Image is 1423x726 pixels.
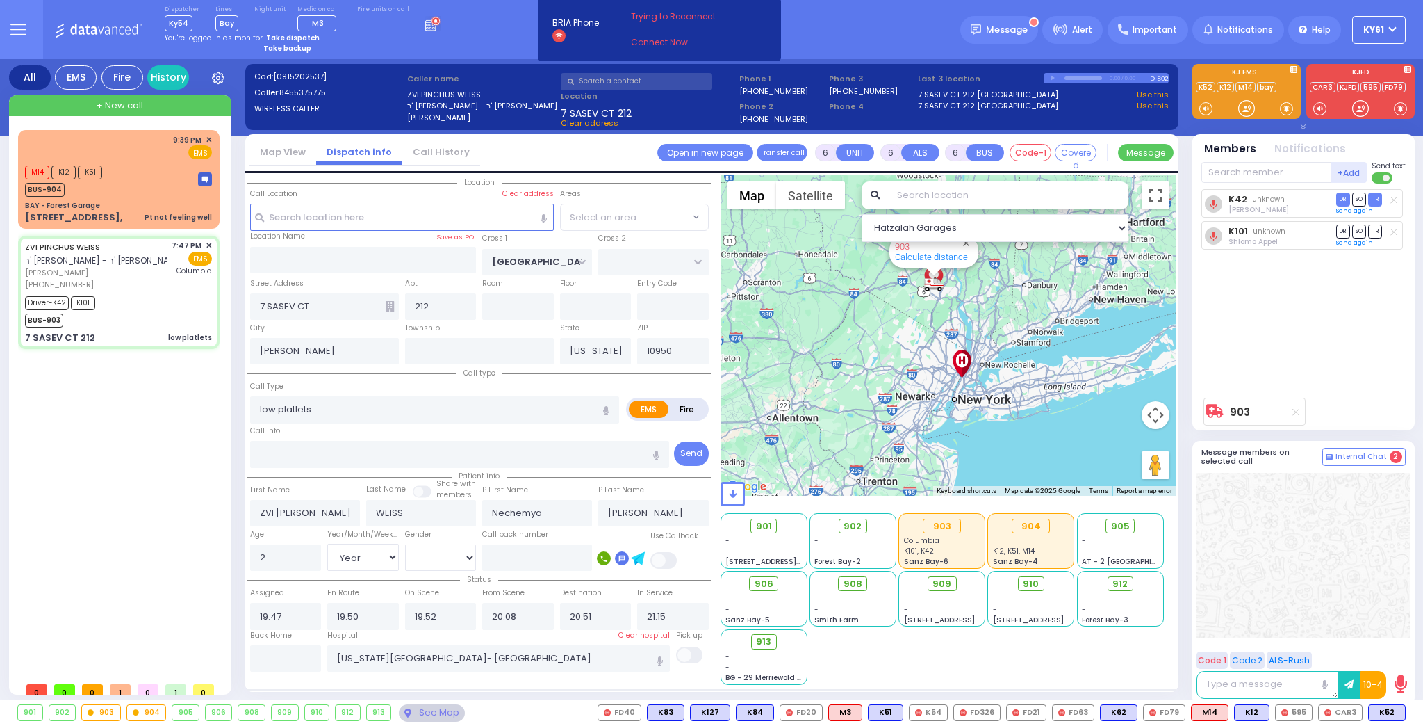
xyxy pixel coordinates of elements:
span: 0 [138,684,158,695]
div: D-802 [1150,73,1169,83]
label: Destination [560,588,602,599]
div: M3 [828,704,862,721]
button: KY61 [1352,16,1406,44]
span: - [725,535,730,546]
h5: Message members on selected call [1201,448,1322,466]
label: Back Home [250,630,292,641]
span: Clear address [561,118,618,129]
div: 902 [49,705,76,720]
div: 910 [305,705,329,720]
label: Pick up [676,630,702,641]
label: From Scene [482,588,525,599]
label: P First Name [482,485,528,496]
span: Bay [215,15,238,31]
span: EMS [188,145,212,159]
div: EMS [55,65,97,90]
a: 7 SASEV CT 212 [GEOGRAPHIC_DATA] [918,89,1058,101]
a: 903 [895,241,910,252]
button: Drag Pegman onto the map to open Street View [1142,451,1169,479]
span: 906 [755,577,773,591]
a: Send again [1336,207,1373,215]
img: Logo [55,21,147,38]
a: 595 [1360,82,1381,92]
div: K84 [736,704,774,721]
span: K12, K51, M14 [993,546,1035,556]
img: red-radio-icon.svg [915,709,922,716]
span: 912 [1112,577,1128,591]
div: CAR3 [1318,704,1363,721]
label: Call back number [482,529,548,540]
a: ZVI PINCHUS WEISS [25,241,100,252]
img: red-radio-icon.svg [960,709,967,716]
span: Ky54 [165,15,192,31]
div: FD326 [953,704,1001,721]
span: - [814,535,819,546]
a: M14 [1235,82,1256,92]
label: Room [482,278,503,289]
label: Call Type [250,381,283,392]
div: BLS [1234,704,1269,721]
span: [0915202537] [273,71,327,82]
img: red-radio-icon.svg [604,709,611,716]
span: [STREET_ADDRESS][PERSON_NAME] [904,615,1035,625]
label: Turn off text [1372,171,1394,185]
span: Sanz Bay-4 [993,556,1038,567]
span: Columbia [176,266,212,276]
span: ✕ [206,134,212,146]
button: +Add [1331,162,1367,183]
span: Notifications [1217,24,1273,36]
span: 1 [110,684,131,695]
a: Connect Now [631,36,741,49]
button: Code-1 [1010,144,1051,161]
a: bay [1257,82,1276,92]
button: Show street map [727,181,776,209]
label: Save as POI [436,232,476,242]
span: - [814,594,819,604]
button: Close [960,236,973,250]
label: EMS [629,401,669,418]
span: - [725,546,730,556]
div: BLS [1100,704,1137,721]
div: 901 [18,705,42,720]
span: Other building occupants [385,301,395,312]
span: M14 [25,166,49,179]
span: unknown [1253,226,1285,236]
input: Search a contact [561,73,712,90]
input: Search hospital [327,645,670,672]
span: DR [1336,225,1350,238]
label: Use Callback [650,531,698,542]
a: K52 [1196,82,1215,92]
div: BLS [868,704,903,721]
span: Phone 3 [829,73,914,85]
a: K42 [1228,194,1247,204]
label: Apt [405,278,418,289]
small: Share with [436,478,476,489]
button: UNIT [836,144,874,161]
span: Alert [1072,24,1092,36]
span: Call type [456,368,502,378]
span: - [725,662,730,672]
a: History [147,65,189,90]
label: Fire [668,401,707,418]
span: 0 [193,684,214,695]
label: KJ EMS... [1192,69,1301,79]
label: WIRELESS CALLER [254,103,403,115]
span: Message [986,23,1028,37]
span: AT - 2 [GEOGRAPHIC_DATA] [1082,556,1185,567]
span: BUS-904 [25,183,65,197]
div: 595 [1275,704,1313,721]
label: Dispatcher [165,6,199,14]
button: 10-4 [1360,671,1386,699]
input: Search member [1201,162,1331,183]
span: K101 [71,296,95,310]
label: En Route [327,588,359,599]
span: 901 [756,519,772,533]
span: Phone 1 [739,73,824,85]
button: Toggle fullscreen view [1142,181,1169,209]
img: message-box.svg [198,172,212,186]
a: Map View [249,145,316,159]
span: Trying to Reconnect... [631,10,741,23]
label: Caller name [407,73,556,85]
div: K54 [909,704,948,721]
span: SO [1352,193,1366,206]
